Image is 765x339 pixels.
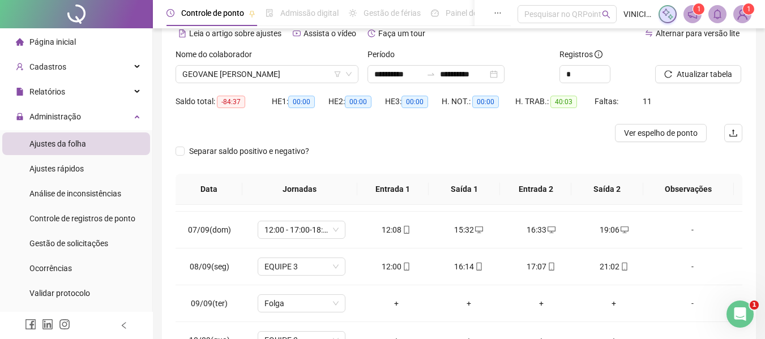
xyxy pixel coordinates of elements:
span: Registros [559,48,602,61]
span: home [16,38,24,46]
span: Página inicial [29,37,76,46]
span: mobile [401,226,411,234]
span: Ajustes rápidos [29,164,84,173]
span: 00:00 [288,96,315,108]
div: HE 1: [272,95,328,108]
span: swap [645,29,653,37]
th: Saída 2 [571,174,643,205]
span: Relatórios [29,87,65,96]
span: Faça um tour [378,29,425,38]
button: Ver espelho de ponto [615,124,707,142]
span: file-text [178,29,186,37]
span: user-add [16,63,24,71]
span: sun [349,9,357,17]
div: Saldo total: [176,95,272,108]
span: 1 [747,5,751,13]
span: Ocorrências [29,264,72,273]
span: Leia o artigo sobre ajustes [189,29,281,38]
span: Controle de ponto [181,8,244,18]
span: -84:37 [217,96,245,108]
span: info-circle [595,50,602,58]
span: Ajustes da folha [29,139,86,148]
span: Controle de registros de ponto [29,214,135,223]
sup: 1 [693,3,704,15]
span: Análise de inconsistências [29,189,121,198]
span: notification [687,9,698,19]
div: H. NOT.: [442,95,515,108]
span: down [345,71,352,78]
span: search [602,10,610,19]
span: history [367,29,375,37]
span: Faltas: [595,97,620,106]
span: mobile [619,263,629,271]
span: 1 [750,301,759,310]
label: Nome do colaborador [176,48,259,61]
span: 1 [697,5,701,13]
div: - [659,224,726,236]
div: 17:07 [514,260,569,273]
span: Atualizar tabela [677,68,732,80]
div: 16:33 [514,224,569,236]
span: Cadastros [29,62,66,71]
span: Ver espelho de ponto [624,127,698,139]
span: VINICIUS [623,8,652,20]
div: + [514,297,569,310]
span: Administração [29,112,81,121]
span: 12:00 - 17:00-18:00-20:20 [264,221,339,238]
span: desktop [474,226,483,234]
span: file [16,88,24,96]
span: Painel do DP [446,8,490,18]
span: Validar protocolo [29,289,90,298]
img: 59819 [734,6,751,23]
span: Gestão de férias [364,8,421,18]
div: 21:02 [587,260,641,273]
div: 12:08 [369,224,424,236]
span: mobile [401,263,411,271]
th: Observações [643,174,734,205]
span: Gestão de solicitações [29,239,108,248]
div: + [442,297,496,310]
span: mobile [546,263,555,271]
span: filter [334,71,341,78]
span: mobile [474,263,483,271]
span: instagram [59,319,70,330]
button: Atualizar tabela [655,65,741,83]
span: file-done [266,9,273,17]
span: pushpin [249,10,255,17]
div: - [659,260,726,273]
iframe: Intercom live chat [726,301,754,328]
span: EQUIPE 3 [264,258,339,275]
div: - [659,297,726,310]
span: desktop [619,226,629,234]
label: Período [367,48,402,61]
span: Observações [652,183,725,195]
span: linkedin [42,319,53,330]
span: Assista o vídeo [304,29,356,38]
span: upload [729,128,738,138]
span: Separar saldo positivo e negativo? [185,145,314,157]
th: Entrada 1 [357,174,429,205]
div: 16:14 [442,260,496,273]
div: HE 3: [385,95,442,108]
div: H. TRAB.: [515,95,595,108]
span: 09/09(ter) [191,299,228,308]
th: Saída 1 [429,174,500,205]
span: 00:00 [345,96,371,108]
th: Data [176,174,242,205]
div: 12:00 [369,260,424,273]
img: sparkle-icon.fc2bf0ac1784a2077858766a79e2daf3.svg [661,8,674,20]
span: Folga [264,295,339,312]
span: Alternar para versão lite [656,29,740,38]
div: + [369,297,424,310]
span: to [426,70,435,79]
div: HE 2: [328,95,385,108]
div: + [587,297,641,310]
div: 15:32 [442,224,496,236]
span: facebook [25,319,36,330]
div: 19:06 [587,224,641,236]
th: Entrada 2 [500,174,571,205]
span: Admissão digital [280,8,339,18]
span: 08/09(seg) [190,262,229,271]
span: reload [664,70,672,78]
span: 07/09(dom) [188,225,231,234]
